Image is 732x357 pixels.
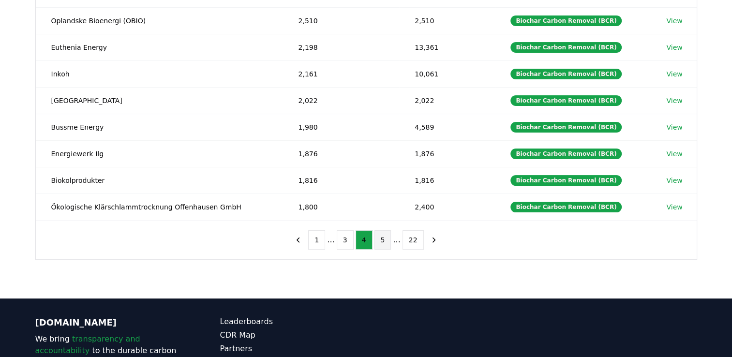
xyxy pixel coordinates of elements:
button: 1 [308,230,325,250]
td: 1,876 [399,140,495,167]
a: View [666,16,682,26]
a: View [666,176,682,185]
td: 4,589 [399,114,495,140]
div: Biochar Carbon Removal (BCR) [510,202,622,212]
a: View [666,96,682,105]
a: View [666,43,682,52]
a: View [666,122,682,132]
td: Ökologische Klärschlammtrocknung Offenhausen GmbH [36,193,283,220]
td: 2,022 [399,87,495,114]
td: 2,161 [283,60,399,87]
td: 2,022 [283,87,399,114]
button: 3 [337,230,354,250]
td: 1,876 [283,140,399,167]
a: View [666,69,682,79]
div: Biochar Carbon Removal (BCR) [510,42,622,53]
td: 1,800 [283,193,399,220]
td: 1,816 [283,167,399,193]
td: 2,198 [283,34,399,60]
div: Biochar Carbon Removal (BCR) [510,15,622,26]
button: previous page [290,230,306,250]
td: Euthenia Energy [36,34,283,60]
li: ... [327,234,334,246]
td: 1,980 [283,114,399,140]
li: ... [393,234,400,246]
a: Partners [220,343,366,355]
td: Inkoh [36,60,283,87]
td: [GEOGRAPHIC_DATA] [36,87,283,114]
button: 22 [403,230,424,250]
div: Biochar Carbon Removal (BCR) [510,122,622,133]
td: 2,510 [399,7,495,34]
a: View [666,202,682,212]
div: Biochar Carbon Removal (BCR) [510,149,622,159]
button: next page [426,230,442,250]
td: Oplandske Bioenergi (OBIO) [36,7,283,34]
p: [DOMAIN_NAME] [35,316,181,329]
td: 10,061 [399,60,495,87]
div: Biochar Carbon Removal (BCR) [510,69,622,79]
div: Biochar Carbon Removal (BCR) [510,95,622,106]
a: View [666,149,682,159]
td: Bussme Energy [36,114,283,140]
div: Biochar Carbon Removal (BCR) [510,175,622,186]
td: 2,510 [283,7,399,34]
button: 5 [374,230,391,250]
span: transparency and accountability [35,334,140,355]
a: Leaderboards [220,316,366,327]
button: 4 [356,230,373,250]
td: 1,816 [399,167,495,193]
td: 13,361 [399,34,495,60]
td: Energiewerk Ilg [36,140,283,167]
td: 2,400 [399,193,495,220]
td: Biokolprodukter [36,167,283,193]
a: CDR Map [220,329,366,341]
